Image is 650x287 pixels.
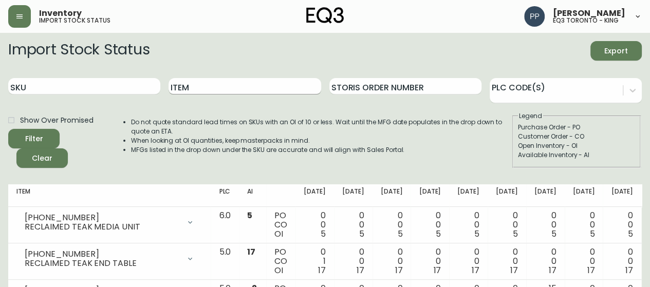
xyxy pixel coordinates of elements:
th: [DATE] [373,184,411,207]
button: Export [590,41,642,61]
div: [PHONE_NUMBER] [25,250,180,259]
div: 0 0 [457,211,479,239]
span: [PERSON_NAME] [553,9,625,17]
th: [DATE] [295,184,334,207]
div: 0 0 [381,211,403,239]
h2: Import Stock Status [8,41,150,61]
span: 17 [318,264,326,276]
div: 0 1 [304,247,326,275]
div: RECLAIMED TEAK MEDIA UNIT [25,222,180,232]
div: 0 0 [381,247,403,275]
span: 5 [628,228,633,240]
div: 0 0 [534,211,556,239]
li: When looking at OI quantities, keep masterpacks in mind. [131,136,511,145]
img: logo [306,7,344,24]
th: PLC [211,184,239,207]
div: Available Inventory - AI [518,150,635,160]
div: 0 0 [457,247,479,275]
div: [PHONE_NUMBER]RECLAIMED TEAK END TABLE [16,247,202,270]
div: PO CO [274,211,287,239]
button: Filter [8,129,60,148]
th: [DATE] [603,184,641,207]
span: Clear [25,152,60,165]
div: Purchase Order - PO [518,123,635,132]
th: [DATE] [526,184,565,207]
span: 17 [625,264,633,276]
span: 17 [433,264,441,276]
div: 0 0 [342,247,364,275]
button: Clear [16,148,68,168]
div: Customer Order - CO [518,132,635,141]
th: [DATE] [411,184,449,207]
span: 5 [513,228,518,240]
div: 0 0 [534,247,556,275]
div: RECLAIMED TEAK END TABLE [25,259,180,268]
span: OI [274,264,283,276]
th: [DATE] [565,184,603,207]
span: 5 [397,228,402,240]
td: 6.0 [211,207,239,243]
div: 0 0 [496,247,518,275]
span: 5 [321,228,326,240]
img: 93ed64739deb6bac3372f15ae91c6632 [524,6,545,27]
div: 0 0 [419,211,441,239]
span: Inventory [39,9,82,17]
span: 17 [587,264,595,276]
div: 0 0 [611,247,633,275]
span: OI [274,228,283,240]
span: 17 [472,264,479,276]
div: 0 0 [573,247,595,275]
h5: eq3 toronto - king [553,17,619,24]
span: 17 [510,264,518,276]
td: 5.0 [211,243,239,280]
th: [DATE] [488,184,526,207]
th: Item [8,184,211,207]
div: 0 0 [496,211,518,239]
div: [PHONE_NUMBER]RECLAIMED TEAK MEDIA UNIT [16,211,202,234]
div: [PHONE_NUMBER] [25,213,180,222]
span: 17 [395,264,403,276]
span: Show Over Promised [20,115,94,126]
span: 5 [551,228,556,240]
div: Open Inventory - OI [518,141,635,150]
span: 5 [247,209,252,221]
h5: import stock status [39,17,110,24]
span: 5 [436,228,441,240]
legend: Legend [518,111,543,121]
th: [DATE] [449,184,488,207]
span: 5 [474,228,479,240]
span: 5 [359,228,364,240]
div: 0 0 [342,211,364,239]
div: 0 0 [419,247,441,275]
div: PO CO [274,247,287,275]
div: 0 0 [611,211,633,239]
div: 0 0 [304,211,326,239]
div: 0 0 [573,211,595,239]
th: AI [239,184,266,207]
span: 17 [247,246,255,258]
li: MFGs listed in the drop down under the SKU are accurate and will align with Sales Portal. [131,145,511,155]
span: 17 [549,264,556,276]
th: [DATE] [334,184,373,207]
span: 5 [589,228,595,240]
li: Do not quote standard lead times on SKUs with an OI of 10 or less. Wait until the MFG date popula... [131,118,511,136]
span: 17 [357,264,364,276]
span: Export [599,45,634,58]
